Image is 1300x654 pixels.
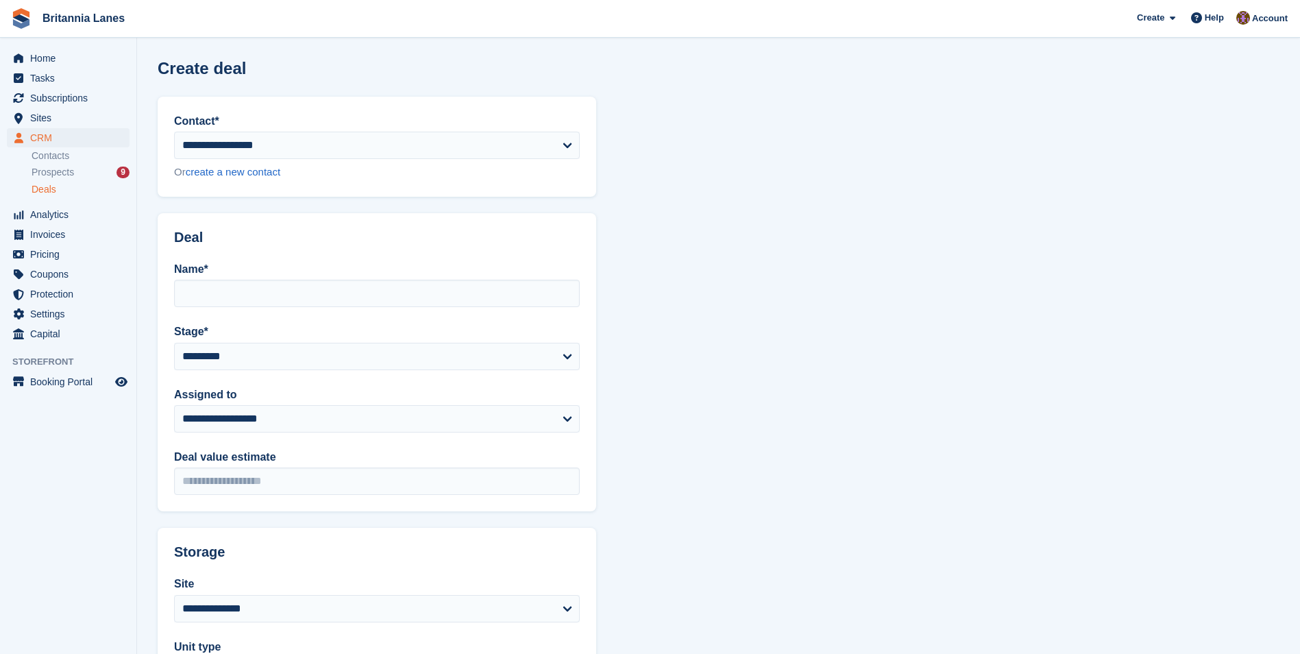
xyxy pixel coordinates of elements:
span: Protection [30,284,112,304]
a: Preview store [113,374,130,390]
a: create a new contact [186,166,280,178]
span: Capital [30,324,112,343]
span: Settings [30,304,112,324]
img: Andy Collier [1236,11,1250,25]
span: Help [1205,11,1224,25]
a: menu [7,69,130,88]
a: menu [7,372,130,391]
a: Britannia Lanes [37,7,130,29]
a: menu [7,108,130,128]
h1: Create deal [158,59,246,77]
a: menu [7,265,130,284]
label: Stage* [174,324,580,340]
label: Deal value estimate [174,449,580,465]
span: Analytics [30,205,112,224]
a: Deals [32,182,130,197]
img: stora-icon-8386f47178a22dfd0bd8f6a31ec36ba5ce8667c1dd55bd0f319d3a0aa187defe.svg [11,8,32,29]
h2: Deal [174,230,580,245]
a: menu [7,225,130,244]
label: Contact* [174,113,580,130]
span: Storefront [12,355,136,369]
span: Pricing [30,245,112,264]
span: Invoices [30,225,112,244]
a: menu [7,324,130,343]
a: menu [7,128,130,147]
span: Home [30,49,112,68]
span: Tasks [30,69,112,88]
span: Create [1137,11,1164,25]
div: Or [174,165,580,180]
label: Assigned to [174,387,580,403]
a: menu [7,304,130,324]
span: Sites [30,108,112,128]
span: Account [1252,12,1288,25]
a: menu [7,205,130,224]
a: menu [7,245,130,264]
span: Deals [32,183,56,196]
span: Booking Portal [30,372,112,391]
a: Contacts [32,149,130,162]
div: 9 [116,167,130,178]
a: Prospects 9 [32,165,130,180]
h2: Storage [174,544,580,560]
span: Subscriptions [30,88,112,108]
span: CRM [30,128,112,147]
label: Name* [174,261,580,278]
span: Prospects [32,166,74,179]
a: menu [7,49,130,68]
span: Coupons [30,265,112,284]
a: menu [7,88,130,108]
a: menu [7,284,130,304]
label: Site [174,576,580,592]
